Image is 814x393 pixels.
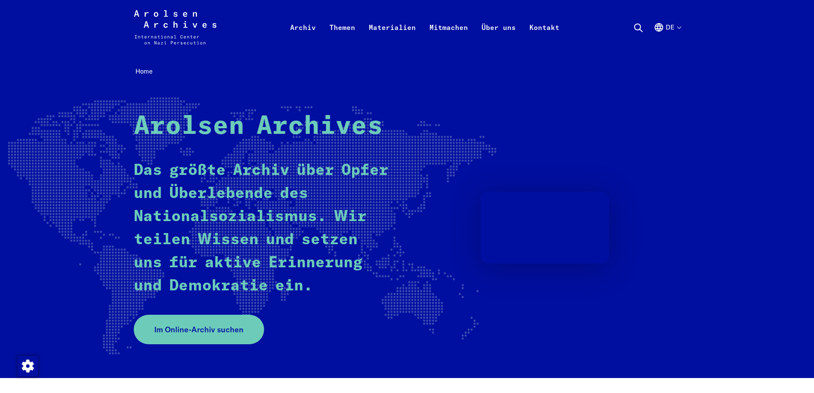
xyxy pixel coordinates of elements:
a: Mitmachen [423,21,475,55]
nav: Breadcrumb [134,65,681,78]
a: Kontakt [523,21,566,55]
a: Themen [323,21,362,55]
span: Home [135,67,153,75]
div: Zustimmung ändern [17,355,38,376]
span: Im Online-Archiv suchen [154,324,244,335]
a: Im Online-Archiv suchen [134,315,264,344]
p: Das größte Archiv über Opfer und Überlebende des Nationalsozialismus. Wir teilen Wissen und setze... [134,159,392,298]
strong: Arolsen Archives [134,114,383,139]
img: Zustimmung ändern [18,356,38,376]
a: Materialien [362,21,423,55]
a: Über uns [475,21,523,55]
a: Archiv [283,21,323,55]
nav: Primär [283,10,566,44]
button: Deutsch, Sprachauswahl [654,22,681,53]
